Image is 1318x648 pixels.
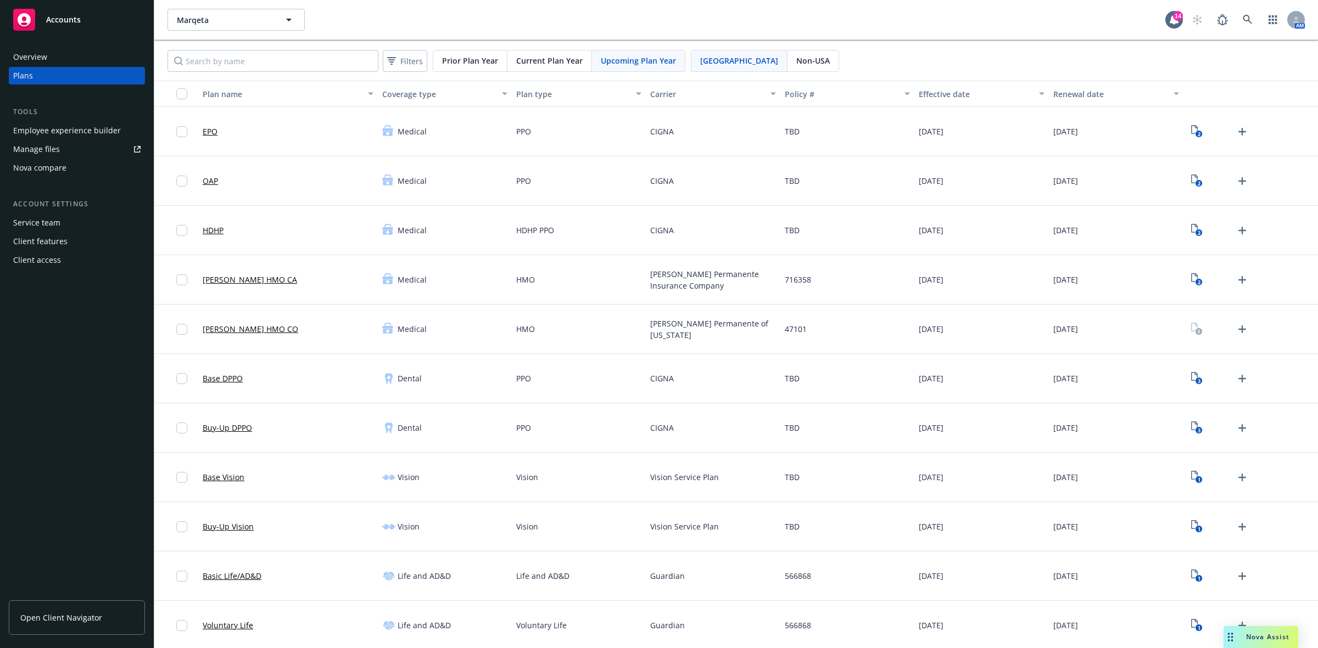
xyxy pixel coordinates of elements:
[512,81,645,107] button: Plan type
[398,224,427,236] span: Medical
[176,225,187,236] input: Toggle Row Selected
[176,422,187,433] input: Toggle Row Selected
[176,571,187,582] input: Toggle Row Selected
[1053,619,1078,631] span: [DATE]
[203,619,253,631] a: Voluntary Life
[785,175,800,187] span: TBD
[1049,81,1183,107] button: Renewal date
[1197,427,1200,434] text: 3
[1053,373,1078,384] span: [DATE]
[9,4,145,35] a: Accounts
[785,570,811,582] span: 566868
[1188,222,1205,239] a: View Plan Documents
[1053,126,1078,137] span: [DATE]
[176,176,187,187] input: Toggle Row Selected
[203,126,217,137] a: EPO
[203,521,254,532] a: Buy-Up Vision
[1233,518,1251,536] a: Upload Plan Documents
[176,472,187,483] input: Toggle Row Selected
[1197,476,1200,483] text: 1
[516,55,583,66] span: Current Plan Year
[1197,180,1200,187] text: 2
[919,422,943,433] span: [DATE]
[650,619,685,631] span: Guardian
[9,251,145,269] a: Client access
[398,521,420,532] span: Vision
[700,55,778,66] span: [GEOGRAPHIC_DATA]
[1197,526,1200,533] text: 1
[9,233,145,250] a: Client features
[516,619,567,631] span: Voluntary Life
[398,274,427,285] span: Medical
[650,521,719,532] span: Vision Service Plan
[1188,617,1205,634] a: View Plan Documents
[9,214,145,232] a: Service team
[9,140,145,158] a: Manage files
[785,323,807,335] span: 47101
[203,323,298,335] a: [PERSON_NAME] HMO CO
[203,570,261,582] a: Basic Life/AD&D
[442,55,498,66] span: Prior Plan Year
[20,612,102,623] span: Open Client Navigator
[1197,624,1200,632] text: 1
[1053,224,1078,236] span: [DATE]
[650,126,674,137] span: CIGNA
[9,159,145,177] a: Nova compare
[1197,377,1200,385] text: 3
[1053,422,1078,433] span: [DATE]
[1262,9,1284,31] a: Switch app
[1197,575,1200,582] text: 1
[1233,320,1251,338] a: Upload Plan Documents
[1233,567,1251,585] a: Upload Plan Documents
[9,67,145,84] a: Plans
[1237,9,1259,31] a: Search
[13,233,68,250] div: Client features
[516,471,538,483] span: Vision
[785,274,811,285] span: 716358
[919,521,943,532] span: [DATE]
[1053,521,1078,532] span: [DATE]
[516,422,531,433] span: PPO
[1053,570,1078,582] span: [DATE]
[9,199,145,210] div: Account settings
[1188,518,1205,536] a: View Plan Documents
[385,53,425,69] span: Filters
[1188,271,1205,289] a: View Plan Documents
[1188,469,1205,486] a: View Plan Documents
[1053,471,1078,483] span: [DATE]
[919,471,943,483] span: [DATE]
[919,175,943,187] span: [DATE]
[650,422,674,433] span: CIGNA
[1188,567,1205,585] a: View Plan Documents
[198,81,378,107] button: Plan name
[780,81,915,107] button: Policy #
[1233,370,1251,387] a: Upload Plan Documents
[1188,370,1205,387] a: View Plan Documents
[1233,419,1251,437] a: Upload Plan Documents
[398,471,420,483] span: Vision
[785,471,800,483] span: TBD
[650,175,674,187] span: CIGNA
[785,422,800,433] span: TBD
[203,274,297,285] a: [PERSON_NAME] HMO CA
[919,88,1032,100] div: Effective date
[919,126,943,137] span: [DATE]
[398,175,427,187] span: Medical
[176,373,187,384] input: Toggle Row Selected
[1188,172,1205,190] a: View Plan Documents
[1224,626,1298,648] button: Nova Assist
[914,81,1049,107] button: Effective date
[1233,469,1251,486] a: Upload Plan Documents
[1053,175,1078,187] span: [DATE]
[516,88,629,100] div: Plan type
[919,619,943,631] span: [DATE]
[785,619,811,631] span: 566868
[176,88,187,99] input: Select all
[1246,632,1289,641] span: Nova Assist
[601,55,676,66] span: Upcoming Plan Year
[203,224,224,236] a: HDHP
[1197,229,1200,236] text: 2
[1233,123,1251,140] a: Upload Plan Documents
[785,88,898,100] div: Policy #
[1188,320,1205,338] a: View Plan Documents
